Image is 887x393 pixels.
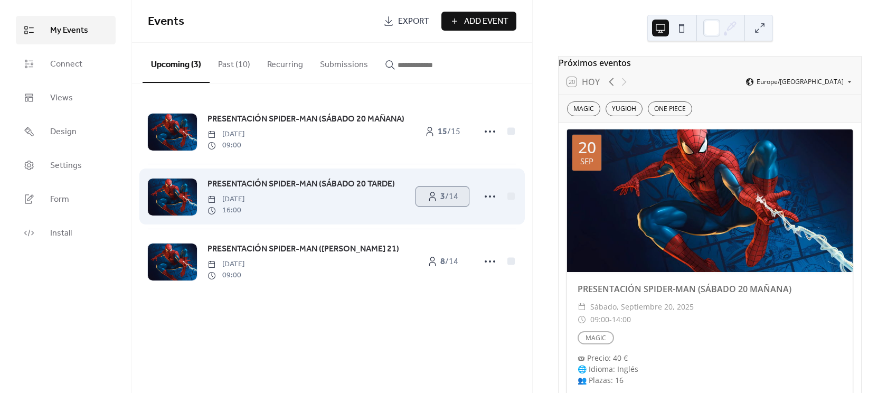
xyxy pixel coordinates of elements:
[50,160,82,172] span: Settings
[207,113,404,126] span: PRESENTACIÓN SPIDER-MAN (SÁBADO 20 MAÑANA)
[590,301,694,313] span: sábado, septiembre 20, 2025
[16,151,116,180] a: Settings
[438,124,447,140] b: 15
[16,83,116,112] a: Views
[578,139,596,155] div: 20
[416,252,469,271] a: 8/14
[207,242,399,256] a: PRESENTACIÓN SPIDER-MAN ([PERSON_NAME] 21)
[207,140,244,151] span: 09:00
[590,313,609,326] span: 09:00
[50,24,88,37] span: My Events
[207,129,244,140] span: [DATE]
[16,185,116,213] a: Form
[757,79,844,85] span: Europe/[GEOGRAPHIC_DATA]
[50,126,77,138] span: Design
[440,256,458,268] span: / 14
[207,205,244,216] span: 16:00
[207,194,244,205] span: [DATE]
[438,126,460,138] span: / 15
[559,57,861,69] div: Próximos eventos
[207,113,404,126] a: PRESENTACIÓN SPIDER-MAN (SÁBADO 20 MAÑANA)
[16,16,116,44] a: My Events
[440,191,458,203] span: / 14
[440,254,445,270] b: 8
[464,15,508,28] span: Add Event
[416,187,469,206] a: 3/14
[612,313,631,326] span: 14:00
[606,101,643,116] div: YUGIOH
[16,219,116,247] a: Install
[609,313,612,326] span: -
[207,259,244,270] span: [DATE]
[578,313,586,326] div: ​
[207,178,395,191] span: PRESENTACIÓN SPIDER-MAN (SÁBADO 20 TARDE)
[50,193,69,206] span: Form
[580,157,593,165] div: sep
[143,43,210,83] button: Upcoming (3)
[578,301,586,313] div: ​
[16,117,116,146] a: Design
[16,50,116,78] a: Connect
[50,227,72,240] span: Install
[207,177,395,191] a: PRESENTACIÓN SPIDER-MAN (SÁBADO 20 TARDE)
[416,122,469,141] a: 15/15
[375,12,437,31] a: Export
[440,189,445,205] b: 3
[148,10,184,33] span: Events
[567,101,600,116] div: MAGIC
[259,43,312,82] button: Recurring
[207,270,244,281] span: 09:00
[210,43,259,82] button: Past (10)
[398,15,429,28] span: Export
[312,43,376,82] button: Submissions
[441,12,516,31] button: Add Event
[567,283,853,295] div: PRESENTACIÓN SPIDER-MAN (SÁBADO 20 MAÑANA)
[207,243,399,256] span: PRESENTACIÓN SPIDER-MAN ([PERSON_NAME] 21)
[50,58,82,71] span: Connect
[648,101,692,116] div: ONE PIECE
[50,92,73,105] span: Views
